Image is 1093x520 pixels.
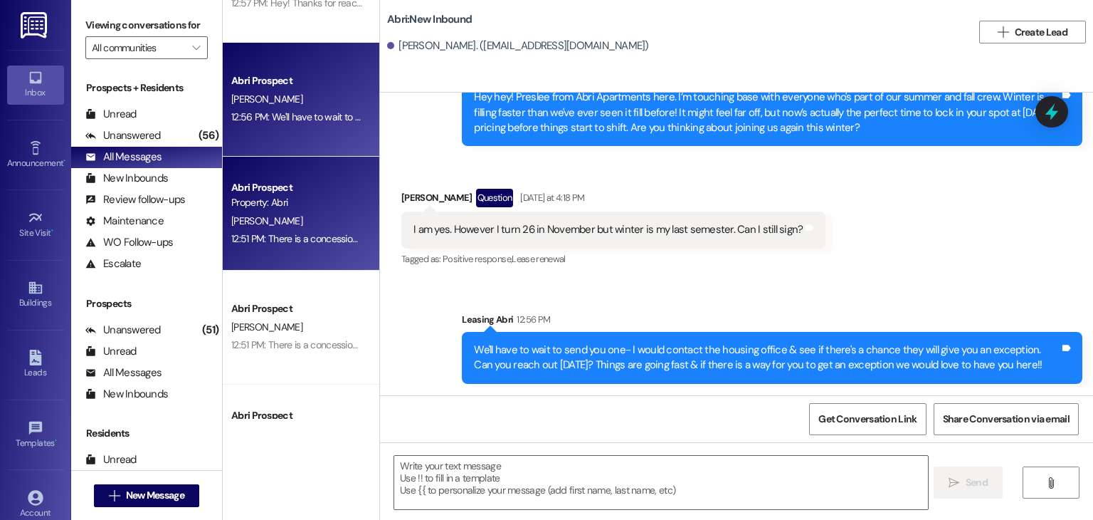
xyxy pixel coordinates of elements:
[943,412,1070,427] span: Share Conversation via email
[809,403,926,435] button: Get Conversation Link
[195,125,222,147] div: (56)
[85,107,137,122] div: Unread
[934,403,1079,435] button: Share Conversation via email
[85,171,168,186] div: New Inbounds
[401,249,825,269] div: Tagged as:
[85,365,162,380] div: All Messages
[517,190,584,205] div: [DATE] at 4:18 PM
[126,488,184,503] span: New Message
[85,323,161,338] div: Unanswered
[71,426,222,441] div: Residents
[934,467,1003,499] button: Send
[85,214,164,229] div: Maintenance
[85,256,141,271] div: Escalate
[63,156,65,166] span: •
[51,226,53,236] span: •
[818,412,917,427] span: Get Conversation Link
[21,12,50,38] img: ResiDesk Logo
[979,21,1086,43] button: Create Lead
[85,344,137,359] div: Unread
[92,36,185,59] input: All communities
[949,477,959,489] i: 
[85,192,185,207] div: Review follow-ups
[85,128,161,143] div: Unanswered
[387,38,649,53] div: [PERSON_NAME]. ([EMAIL_ADDRESS][DOMAIN_NAME])
[7,206,64,244] a: Site Visit •
[55,436,57,446] span: •
[413,222,803,237] div: I am yes. However I turn 26 in November but winter is my last semester. Can I still sign?
[109,490,120,501] i: 
[476,189,514,207] div: Question
[7,416,64,454] a: Templates •
[462,312,1082,332] div: Leasing Abri
[1015,25,1067,40] span: Create Lead
[998,26,1008,38] i: 
[7,66,64,104] a: Inbox
[512,253,566,265] span: Lease renewal
[71,296,222,311] div: Prospects
[401,189,825,212] div: [PERSON_NAME]
[85,235,173,250] div: WO Follow-ups
[513,312,550,327] div: 12:56 PM
[474,343,1060,373] div: We'll have to wait to send you one- I would contact the housing office & see if there's a chance ...
[443,253,512,265] span: Positive response ,
[199,319,222,341] div: (51)
[7,345,64,384] a: Leads
[387,12,472,27] b: Abri: New Inbound
[85,150,162,165] div: All Messages
[966,475,988,490] span: Send
[85,14,208,36] label: Viewing conversations for
[1045,477,1056,489] i: 
[71,80,222,95] div: Prospects + Residents
[85,452,137,467] div: Unread
[192,42,200,53] i: 
[474,90,1060,135] div: Hey hey! Preslee from Abri Apartments here. I’m touching base with everyone who's part of our sum...
[85,387,168,402] div: New Inbounds
[94,484,199,507] button: New Message
[7,276,64,314] a: Buildings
